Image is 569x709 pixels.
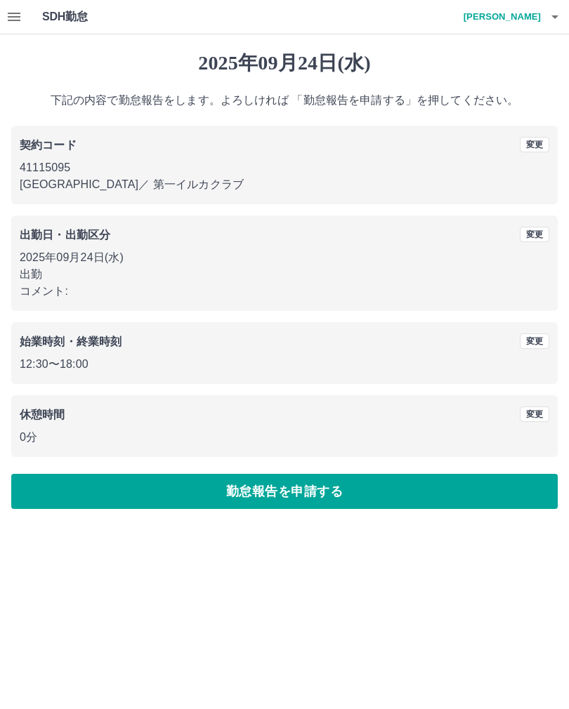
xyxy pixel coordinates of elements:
p: コメント: [20,283,549,300]
button: 勤怠報告を申請する [11,474,558,509]
b: 契約コード [20,139,77,151]
h1: 2025年09月24日(水) [11,51,558,75]
b: 始業時刻・終業時刻 [20,336,122,347]
button: 変更 [520,406,549,422]
b: 休憩時間 [20,409,65,420]
p: 12:30 〜 18:00 [20,356,549,373]
p: 下記の内容で勤怠報告をします。よろしければ 「勤怠報告を申請する」を押してください。 [11,92,558,109]
button: 変更 [520,333,549,349]
p: 0分 [20,429,549,446]
p: [GEOGRAPHIC_DATA] ／ 第一イルカクラブ [20,176,549,193]
button: 変更 [520,227,549,242]
b: 出勤日・出勤区分 [20,229,110,241]
p: 出勤 [20,266,549,283]
p: 41115095 [20,159,549,176]
button: 変更 [520,137,549,152]
p: 2025年09月24日(水) [20,249,549,266]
